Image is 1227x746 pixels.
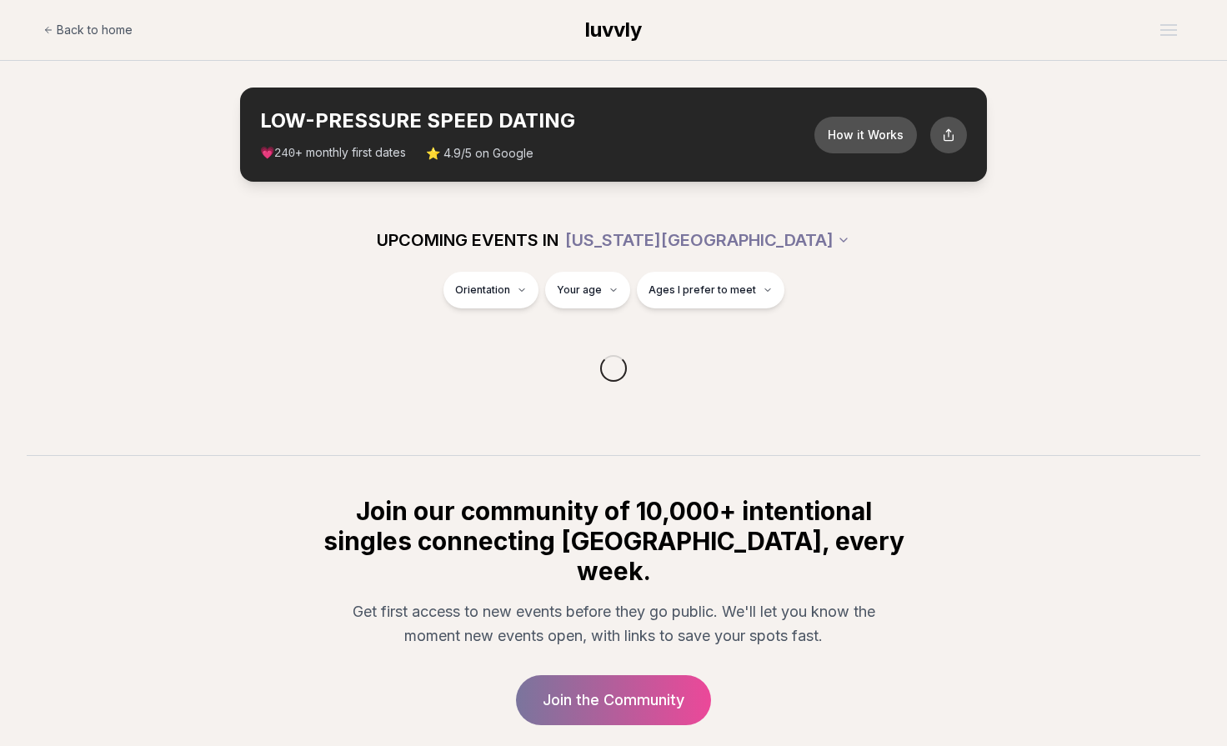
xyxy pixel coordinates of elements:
[320,496,907,586] h2: Join our community of 10,000+ intentional singles connecting [GEOGRAPHIC_DATA], every week.
[333,599,894,648] p: Get first access to new events before they go public. We'll let you know the moment new events op...
[43,13,133,47] a: Back to home
[545,272,630,308] button: Your age
[1154,18,1184,43] button: Open menu
[637,272,784,308] button: Ages I prefer to meet
[585,17,642,43] a: luvvly
[516,675,711,725] a: Join the Community
[260,144,406,162] span: 💗 + monthly first dates
[274,147,295,160] span: 240
[585,18,642,42] span: luvvly
[565,222,850,258] button: [US_STATE][GEOGRAPHIC_DATA]
[649,283,756,297] span: Ages I prefer to meet
[814,117,917,153] button: How it Works
[57,22,133,38] span: Back to home
[260,108,814,134] h2: LOW-PRESSURE SPEED DATING
[426,145,533,162] span: ⭐ 4.9/5 on Google
[377,228,558,252] span: UPCOMING EVENTS IN
[455,283,510,297] span: Orientation
[443,272,538,308] button: Orientation
[557,283,602,297] span: Your age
